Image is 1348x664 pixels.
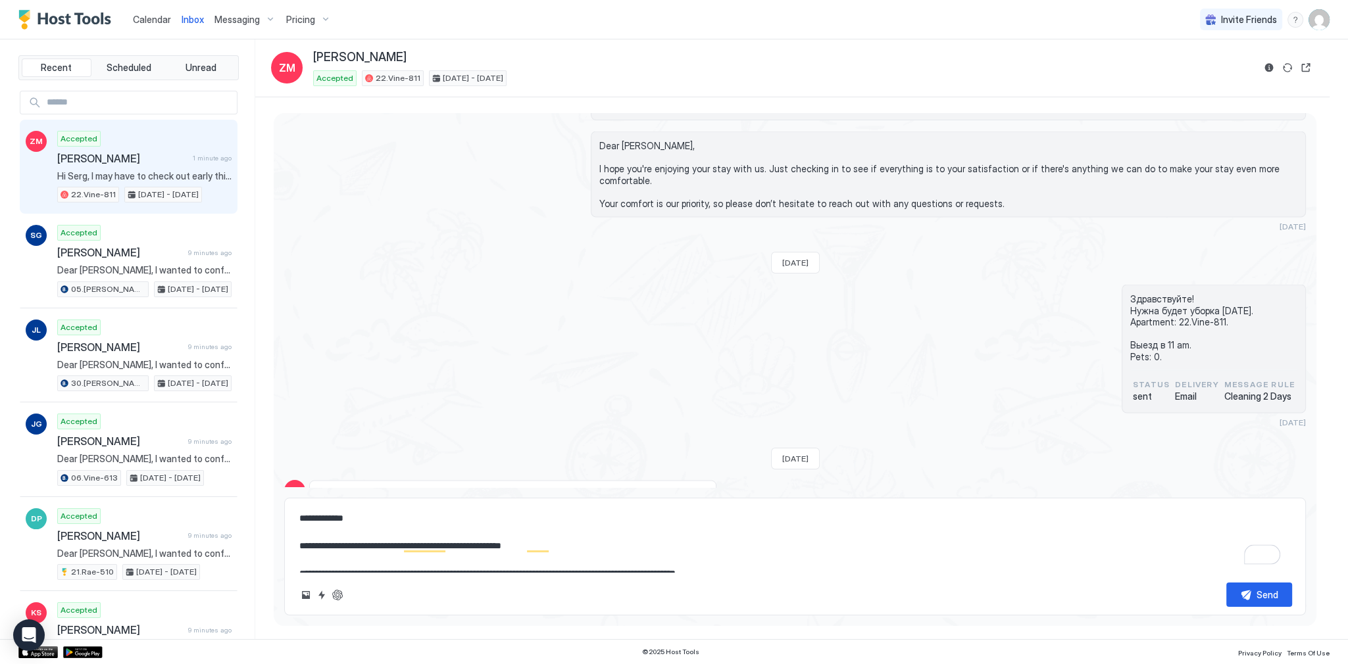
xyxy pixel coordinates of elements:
span: Accepted [61,604,97,616]
span: Здравствуйте! Нужна будет уборка [DATE]. Apartment: 22.Vine-811. Выезд в 11 am. Pets: 0. [1130,293,1297,362]
span: Dear [PERSON_NAME], I wanted to confirm if everything is in order for your arrival on [DATE]. Kin... [57,359,232,371]
span: [PERSON_NAME] [57,623,183,636]
button: Unread [166,59,236,77]
a: Calendar [133,12,171,26]
span: Calendar [133,14,171,25]
span: [PERSON_NAME] [313,50,407,65]
span: Terms Of Use [1287,649,1330,657]
span: [DATE] - [DATE] [443,72,503,84]
span: [DATE] - [DATE] [168,377,228,389]
span: 22.Vine-811 [376,72,420,84]
span: [DATE] [1280,417,1306,427]
span: 9 minutes ago [188,531,232,540]
span: [DATE] - [DATE] [136,566,197,578]
span: [PERSON_NAME] [57,341,183,354]
span: 30.[PERSON_NAME]-510 [71,377,145,389]
a: Terms Of Use [1287,645,1330,659]
button: Reservation information [1261,60,1277,76]
button: Scheduled [94,59,164,77]
span: DP [31,513,42,525]
span: sent [1133,390,1170,402]
span: ZM [288,485,301,496]
span: 9 minutes ago [188,249,232,257]
span: 1 minute ago [193,154,232,162]
div: User profile [1309,9,1330,30]
button: Send [1226,582,1292,607]
span: Email [1175,390,1219,402]
button: Open reservation [1298,60,1314,76]
a: Host Tools Logo [18,10,117,30]
span: [DATE] [782,258,809,268]
span: Message Rule [1224,378,1295,390]
span: Hi Serg, I may have to check out early this morning. Where would I be able to leave the keys? [57,170,232,182]
span: [DATE] - [DATE] [140,472,201,484]
span: Unread [186,62,216,74]
span: [DATE] [1280,221,1306,231]
span: 05.[PERSON_NAME]-617 [71,283,145,295]
button: Quick reply [314,587,330,603]
span: Privacy Policy [1238,649,1282,657]
span: KS [31,607,41,619]
span: © 2025 Host Tools [642,648,699,656]
span: Recent [41,62,72,74]
span: Messaging [214,14,260,26]
input: Input Field [41,91,237,114]
div: menu [1287,12,1303,28]
span: Inbox [182,14,204,25]
span: Accepted [316,72,353,84]
span: Accepted [61,415,97,427]
button: Upload image [298,587,314,603]
span: [DATE] - [DATE] [138,189,199,201]
span: Dear [PERSON_NAME], I wanted to confirm if everything is in order for your arrival on [DATE]. Kin... [57,548,232,559]
span: [PERSON_NAME] [57,529,183,542]
span: 9 minutes ago [188,343,232,351]
span: [PERSON_NAME] [57,152,187,165]
textarea: To enrich screen reader interactions, please activate Accessibility in Grammarly extension settings [298,506,1292,572]
span: Accepted [61,133,97,145]
span: 9 minutes ago [188,626,232,634]
span: 06.Vine-613 [71,472,118,484]
span: Dear [PERSON_NAME], I wanted to confirm if everything is in order for your arrival on [DATE]. Kin... [57,453,232,465]
span: Pricing [286,14,315,26]
a: Google Play Store [63,646,103,658]
span: Scheduled [107,62,151,74]
span: [PERSON_NAME] [57,435,183,448]
span: Accepted [61,227,97,239]
button: ChatGPT Auto Reply [330,587,345,603]
a: Inbox [182,12,204,26]
a: App Store [18,646,58,658]
div: Open Intercom Messenger [13,619,45,651]
span: ZM [30,135,43,147]
div: tab-group [18,55,239,80]
a: Privacy Policy [1238,645,1282,659]
span: ZM [279,60,295,76]
span: Accepted [61,510,97,522]
span: Dear [PERSON_NAME], I hope you're enjoying your stay with us. Just checking in to see if everythi... [599,139,1297,208]
span: Invite Friends [1221,14,1277,26]
span: Accepted [61,321,97,333]
span: Dear [PERSON_NAME], I wanted to confirm if everything is in order for your arrival on [DATE]. Kin... [57,264,232,276]
span: 9 minutes ago [188,437,232,446]
span: JG [31,418,42,430]
span: status [1133,378,1170,390]
span: JL [32,324,41,336]
span: SG [30,229,42,241]
span: Cleaning 2 Days [1224,390,1295,402]
span: Delivery [1175,378,1219,390]
button: Recent [22,59,91,77]
span: [DATE] [782,454,809,463]
span: [PERSON_NAME] [57,246,183,259]
span: 21.Rae-510 [71,566,114,578]
div: Send [1257,588,1278,602]
span: [DATE] - [DATE] [168,283,228,295]
span: 22.Vine-811 [71,189,116,201]
button: Sync reservation [1280,60,1295,76]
